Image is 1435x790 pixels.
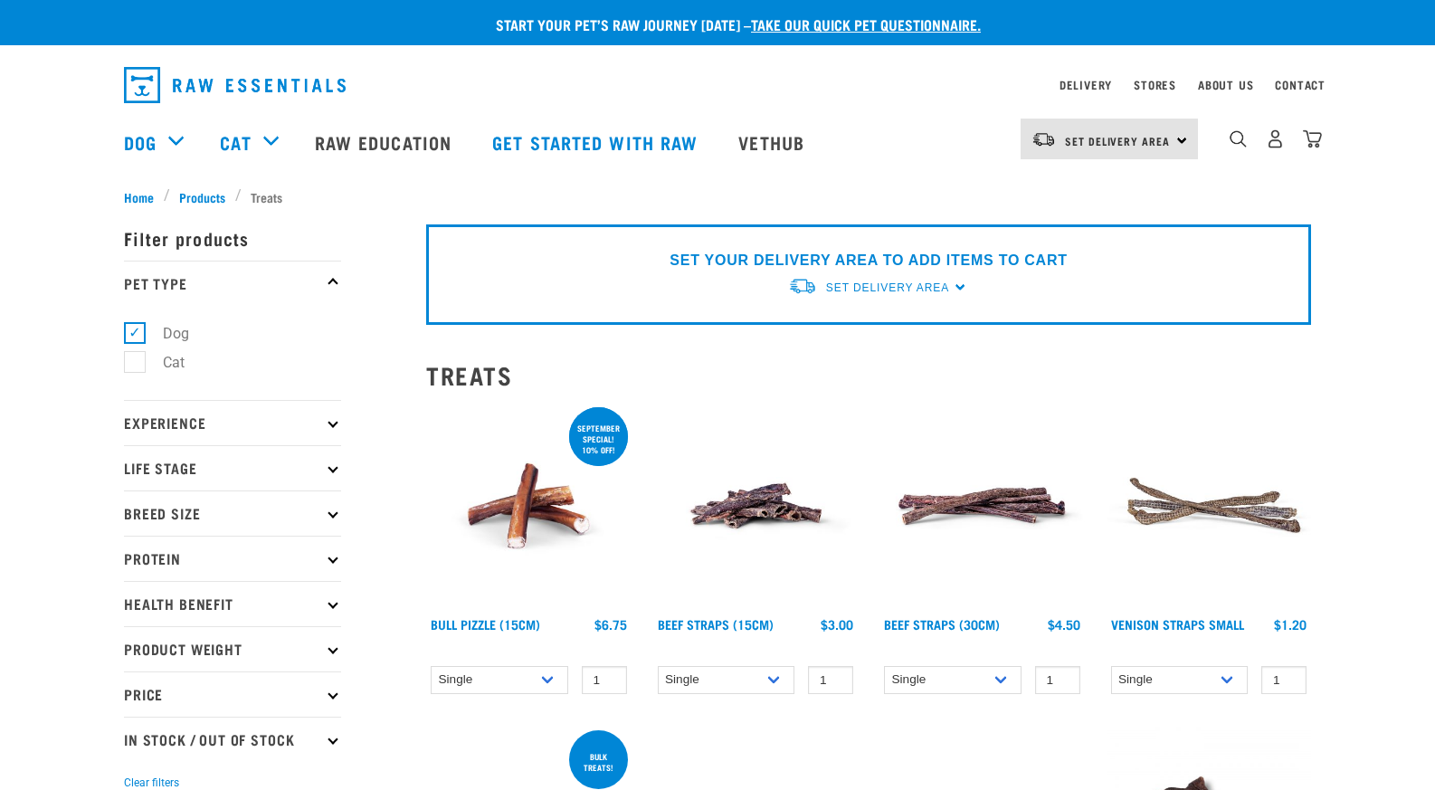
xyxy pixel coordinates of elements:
[124,717,341,762] p: In Stock / Out Of Stock
[124,671,341,717] p: Price
[124,261,341,306] p: Pet Type
[1198,81,1253,88] a: About Us
[124,215,341,261] p: Filter products
[569,414,628,463] div: September special! 10% off!
[297,106,474,178] a: Raw Education
[1111,621,1244,627] a: Venison Straps Small
[124,187,154,206] span: Home
[1274,617,1307,632] div: $1.20
[109,60,1326,110] nav: dropdown navigation
[788,277,817,296] img: van-moving.png
[124,187,1311,206] nav: breadcrumbs
[1031,131,1056,148] img: van-moving.png
[1134,81,1176,88] a: Stores
[124,626,341,671] p: Product Weight
[821,617,853,632] div: $3.00
[134,322,196,345] label: Dog
[426,361,1311,389] h2: Treats
[124,67,346,103] img: Raw Essentials Logo
[653,404,859,609] img: Raw Essentials Beef Straps 15cm 6 Pack
[826,281,949,294] span: Set Delivery Area
[1107,404,1312,609] img: Venison Straps
[124,445,341,490] p: Life Stage
[1060,81,1112,88] a: Delivery
[124,490,341,536] p: Breed Size
[670,250,1067,271] p: SET YOUR DELIVERY AREA TO ADD ITEMS TO CART
[134,351,192,374] label: Cat
[474,106,720,178] a: Get started with Raw
[1303,129,1322,148] img: home-icon@2x.png
[720,106,827,178] a: Vethub
[124,400,341,445] p: Experience
[179,187,225,206] span: Products
[1065,138,1170,144] span: Set Delivery Area
[426,404,632,609] img: Bull Pizzle
[582,666,627,694] input: 1
[170,187,235,206] a: Products
[569,743,628,781] div: BULK TREATS!
[1035,666,1080,694] input: 1
[879,404,1085,609] img: Raw Essentials Beef Straps 6 Pack
[658,621,774,627] a: Beef Straps (15cm)
[124,536,341,581] p: Protein
[220,128,251,156] a: Cat
[1261,666,1307,694] input: 1
[1266,129,1285,148] img: user.png
[884,621,1000,627] a: Beef Straps (30cm)
[124,128,157,156] a: Dog
[1048,617,1080,632] div: $4.50
[1275,81,1326,88] a: Contact
[594,617,627,632] div: $6.75
[124,187,164,206] a: Home
[431,621,540,627] a: Bull Pizzle (15cm)
[808,666,853,694] input: 1
[124,581,341,626] p: Health Benefit
[1230,130,1247,148] img: home-icon-1@2x.png
[751,20,981,28] a: take our quick pet questionnaire.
